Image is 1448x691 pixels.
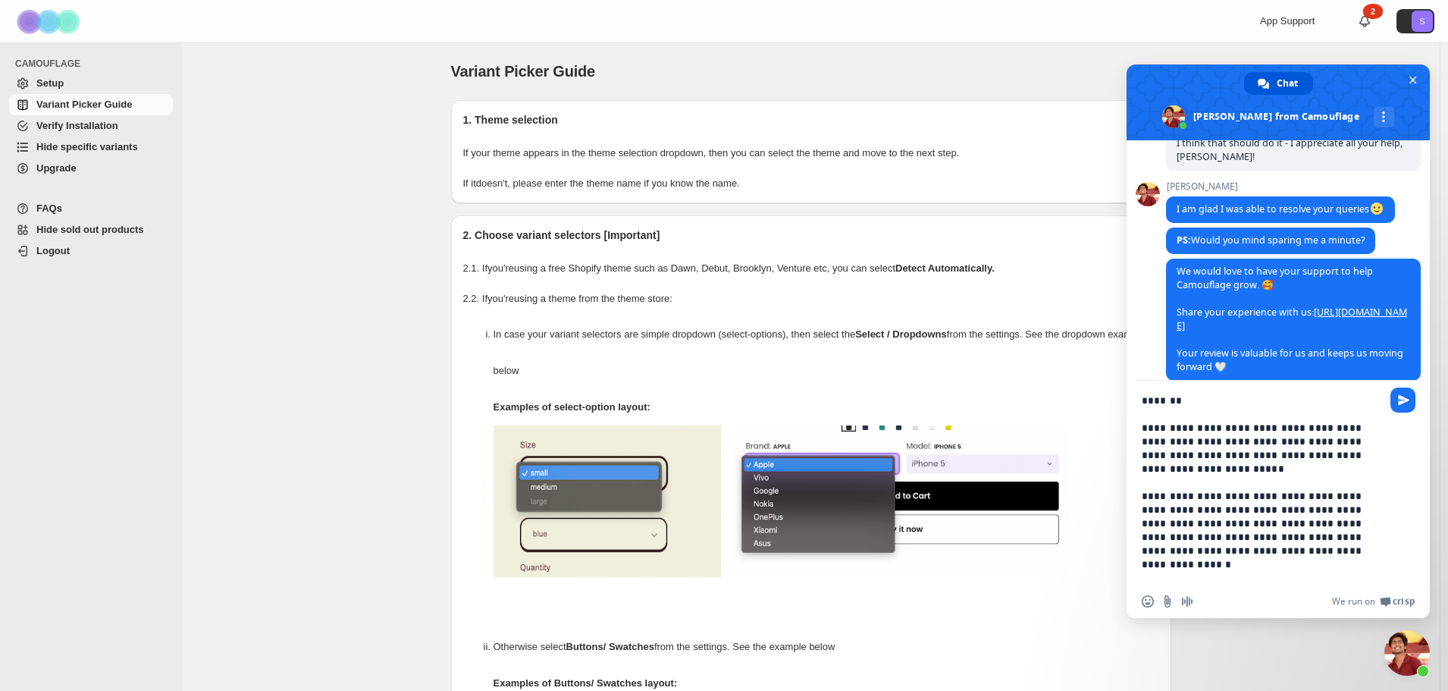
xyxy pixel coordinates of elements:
[1244,72,1313,95] div: Chat
[1405,72,1421,88] span: Close chat
[1142,394,1381,585] textarea: Compose your message...
[9,198,173,219] a: FAQs
[463,176,1159,191] p: If it doesn't , please enter the theme name if you know the name.
[494,401,650,413] strong: Examples of select-option layout:
[1363,4,1383,19] div: 2
[1177,234,1191,247] span: PS:
[463,228,1159,243] h2: 2. Choose variant selectors [Important]
[463,291,1159,306] p: 2.2. If you're using a theme from the theme store:
[1181,595,1193,608] span: Audio message
[9,137,173,158] a: Hide specific variants
[855,328,947,340] strong: Select / Dropdowns
[463,261,1159,276] p: 2.1. If you're using a free Shopify theme such as Dawn, Debut, Brooklyn, Venture etc, you can select
[9,219,173,240] a: Hide sold out products
[9,240,173,262] a: Logout
[451,63,596,80] span: Variant Picker Guide
[1177,306,1407,332] a: [URL][DOMAIN_NAME]
[1177,265,1407,373] span: We would love to have your support to help Camouflage grow. 🥰 Share your experience with us: Your...
[36,141,138,152] span: Hide specific variants
[1357,14,1372,29] a: 2
[9,115,173,137] a: Verify Installation
[729,426,1070,577] img: camouflage-select-options-2
[36,120,118,131] span: Verify Installation
[494,426,721,577] img: camouflage-select-options
[1142,595,1154,608] span: Insert an emoji
[1384,630,1430,676] div: Close chat
[463,146,1159,161] p: If your theme appears in the theme selection dropdown, then you can select the theme and move to ...
[15,58,174,70] span: CAMOUFLAGE
[1177,137,1403,163] span: I think that should do it - I appreciate all your help, [PERSON_NAME]!
[1277,72,1298,95] span: Chat
[566,641,654,652] strong: Buttons/ Swatches
[1177,234,1365,247] span: Would you mind sparing me a minute?
[494,629,1159,665] p: Otherwise select from the settings. See the example below
[36,99,132,110] span: Variant Picker Guide
[1374,107,1394,127] div: More channels
[36,245,70,256] span: Logout
[36,203,62,214] span: FAQs
[463,112,1159,127] h2: 1. Theme selection
[36,224,144,235] span: Hide sold out products
[1390,388,1415,413] span: Send
[12,1,88,42] img: Camouflage
[36,162,77,174] span: Upgrade
[9,158,173,179] a: Upgrade
[1161,595,1174,608] span: Send a file
[494,316,1159,389] p: In case your variant selectors are simple dropdown (select-options), then select the from the set...
[1166,181,1395,192] span: [PERSON_NAME]
[1419,17,1424,26] text: S
[1412,11,1433,32] span: Avatar with initials S
[1332,595,1415,608] a: We run onCrisp
[9,94,173,115] a: Variant Picker Guide
[1332,595,1375,608] span: We run on
[1177,203,1384,215] span: I am glad I was able to resolve your queries
[1260,15,1315,27] span: App Support
[1393,595,1415,608] span: Crisp
[1396,9,1434,33] button: Avatar with initials S
[9,73,173,94] a: Setup
[895,262,995,274] strong: Detect Automatically.
[494,677,678,689] strong: Examples of Buttons/ Swatches layout:
[36,77,64,89] span: Setup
